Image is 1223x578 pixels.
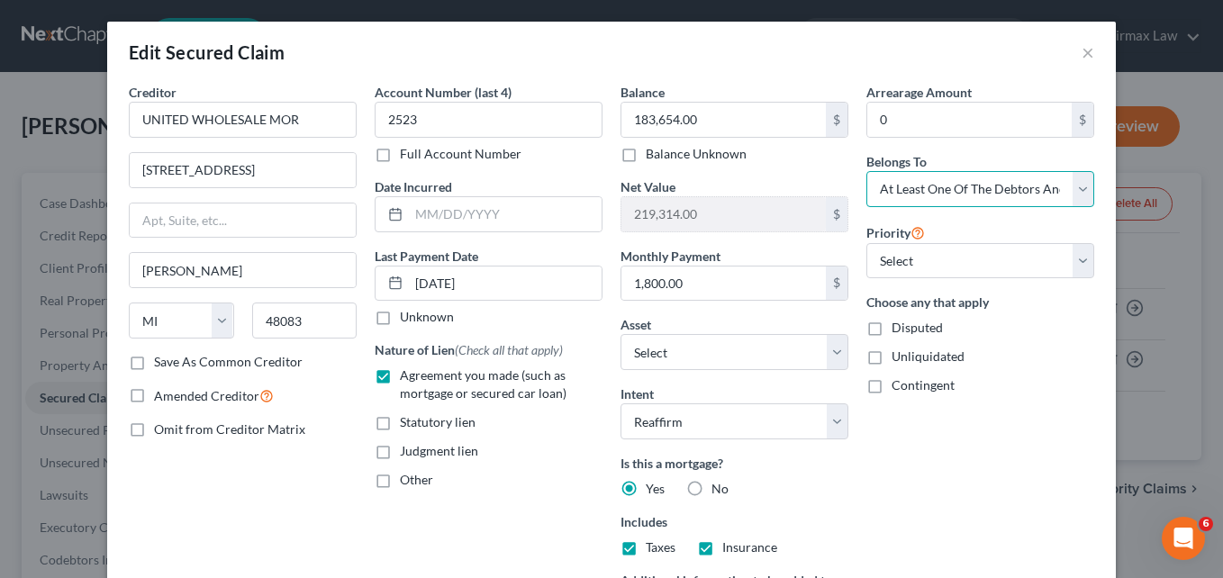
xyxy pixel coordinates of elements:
[621,266,826,301] input: 0.00
[621,512,848,531] label: Includes
[1072,103,1093,137] div: $
[130,203,356,238] input: Apt, Suite, etc...
[722,539,777,555] span: Insurance
[892,320,943,335] span: Disputed
[866,83,972,102] label: Arrearage Amount
[375,340,563,359] label: Nature of Lien
[621,177,675,196] label: Net Value
[866,293,1094,312] label: Choose any that apply
[400,308,454,326] label: Unknown
[892,348,965,364] span: Unliquidated
[130,253,356,287] input: Enter city...
[400,472,433,487] span: Other
[711,481,729,496] span: No
[400,367,566,401] span: Agreement you made (such as mortgage or secured car loan)
[375,247,478,266] label: Last Payment Date
[866,221,925,243] label: Priority
[400,145,521,163] label: Full Account Number
[621,103,826,137] input: 0.00
[129,85,177,100] span: Creditor
[646,481,665,496] span: Yes
[826,266,847,301] div: $
[129,102,357,138] input: Search creditor by name...
[621,197,826,231] input: 0.00
[375,83,512,102] label: Account Number (last 4)
[826,197,847,231] div: $
[1199,517,1213,531] span: 6
[455,342,563,357] span: (Check all that apply)
[621,317,651,332] span: Asset
[867,103,1072,137] input: 0.00
[154,353,303,371] label: Save As Common Creditor
[826,103,847,137] div: $
[646,539,675,555] span: Taxes
[252,303,358,339] input: Enter zip...
[375,177,452,196] label: Date Incurred
[375,102,602,138] input: XXXX
[129,40,285,65] div: Edit Secured Claim
[400,414,476,429] span: Statutory lien
[866,154,927,169] span: Belongs To
[892,377,955,393] span: Contingent
[621,454,848,473] label: Is this a mortgage?
[400,443,478,458] span: Judgment lien
[1082,41,1094,63] button: ×
[130,153,356,187] input: Enter address...
[409,266,602,301] input: MM/DD/YYYY
[621,247,720,266] label: Monthly Payment
[154,388,259,403] span: Amended Creditor
[646,145,747,163] label: Balance Unknown
[1162,517,1205,560] iframe: Intercom live chat
[621,83,665,102] label: Balance
[621,384,654,403] label: Intent
[409,197,602,231] input: MM/DD/YYYY
[154,421,305,437] span: Omit from Creditor Matrix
